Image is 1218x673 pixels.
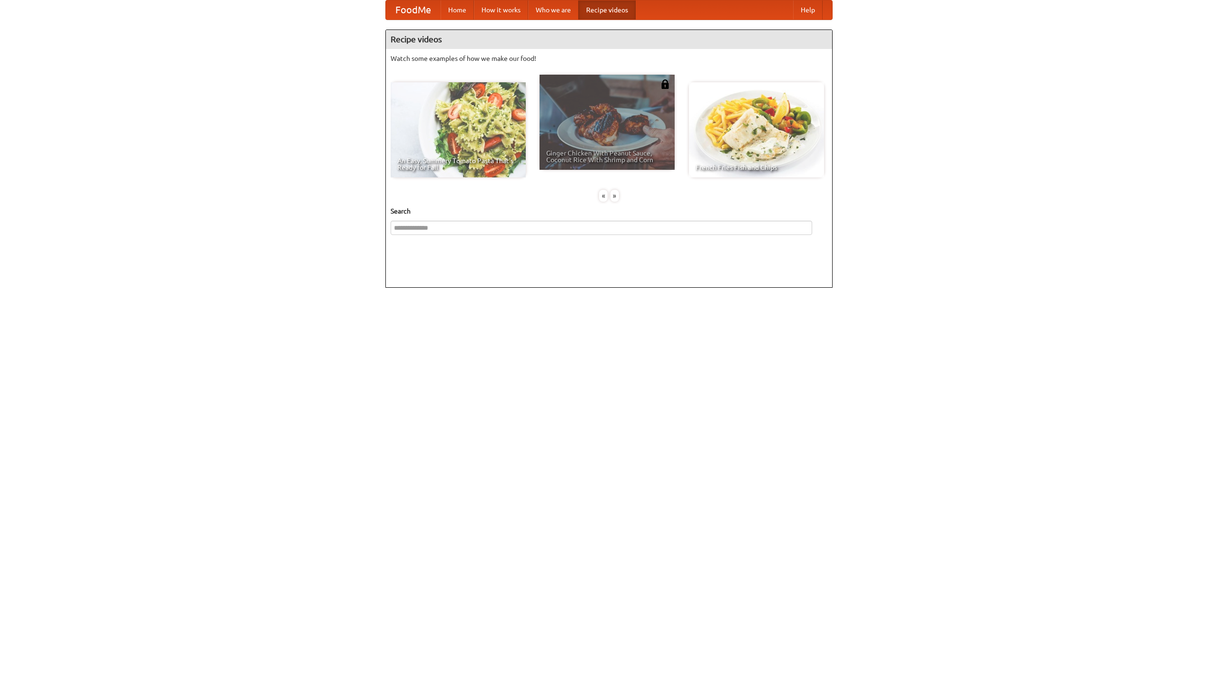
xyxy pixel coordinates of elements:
[528,0,579,20] a: Who we are
[610,190,619,202] div: »
[793,0,823,20] a: Help
[689,82,824,177] a: French Fries Fish and Chips
[386,0,441,20] a: FoodMe
[696,164,817,171] span: French Fries Fish and Chips
[599,190,608,202] div: «
[579,0,636,20] a: Recipe videos
[474,0,528,20] a: How it works
[386,30,832,49] h4: Recipe videos
[391,82,526,177] a: An Easy, Summery Tomato Pasta That's Ready for Fall
[660,79,670,89] img: 483408.png
[391,54,827,63] p: Watch some examples of how we make our food!
[441,0,474,20] a: Home
[391,206,827,216] h5: Search
[397,157,519,171] span: An Easy, Summery Tomato Pasta That's Ready for Fall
